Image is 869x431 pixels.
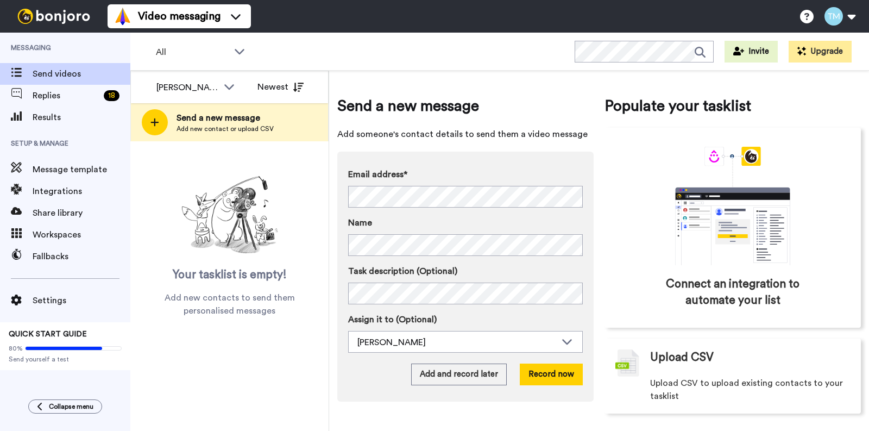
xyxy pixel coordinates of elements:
span: Message template [33,163,130,176]
img: vm-color.svg [114,8,131,25]
img: ready-set-action.png [175,172,284,259]
span: Share library [33,207,130,220]
label: Task description (Optional) [348,265,583,278]
span: Add new contacts to send them personalised messages [147,291,312,317]
button: Invite [725,41,778,63]
label: Email address* [348,168,583,181]
span: Upload CSV to upload existing contacts to your tasklist [650,377,850,403]
span: Name [348,216,372,229]
img: csv-grey.png [615,349,639,377]
span: Integrations [33,185,130,198]
div: 18 [104,90,119,101]
span: Send a new message [337,95,594,117]
span: Send a new message [177,111,274,124]
span: Connect an integration to automate your list [651,276,815,309]
span: Send yourself a test [9,355,122,364]
div: [PERSON_NAME] [156,81,218,94]
span: Workspaces [33,228,130,241]
span: Populate your tasklist [604,95,861,117]
span: 80% [9,344,23,353]
span: Send videos [33,67,130,80]
div: [PERSON_NAME] [357,336,556,349]
span: All [156,46,229,59]
span: Replies [33,89,99,102]
span: Your tasklist is empty! [173,267,287,283]
button: Upgrade [789,41,852,63]
button: Collapse menu [28,399,102,414]
span: Settings [33,294,130,307]
span: Collapse menu [49,402,93,411]
span: QUICK START GUIDE [9,330,87,338]
span: Video messaging [138,9,221,24]
span: Add new contact or upload CSV [177,124,274,133]
span: Fallbacks [33,250,130,263]
button: Newest [249,76,312,98]
button: Record now [520,364,583,385]
span: Add someone's contact details to send them a video message [337,128,594,141]
span: Results [33,111,130,124]
label: Assign it to (Optional) [348,313,583,326]
div: animation [651,147,814,265]
img: bj-logo-header-white.svg [13,9,95,24]
span: Upload CSV [650,349,714,366]
button: Add and record later [411,364,507,385]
